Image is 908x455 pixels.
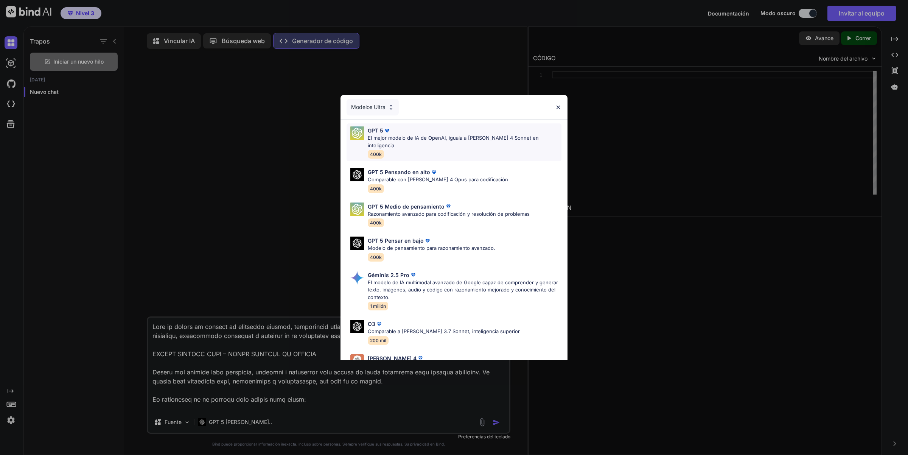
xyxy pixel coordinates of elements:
font: Géminis 2.5 Pro [368,272,409,278]
font: [PERSON_NAME] 4 [368,355,417,362]
img: de primera calidad [417,354,424,362]
font: GPT 5 Pensando en alto [368,169,430,175]
img: de primera calidad [375,320,383,328]
font: El mejor modelo de IA de OpenAI, iguala a [PERSON_NAME] 4 Sonnet en inteligencia [368,135,539,148]
img: de primera calidad [409,271,417,279]
font: GPT 5 [368,127,383,134]
img: Seleccione modelos [350,271,364,285]
font: 400k [370,220,382,226]
font: GPT 5 Pensar en bajo [368,237,424,244]
font: Modelo de pensamiento para razonamiento avanzado. [368,245,495,251]
font: 1 millón [370,303,386,309]
font: 400k [370,151,382,157]
font: 400k [370,186,382,192]
img: Seleccione modelos [350,126,364,140]
font: Modelos Ultra [351,104,386,110]
font: El modelo de IA multimodal avanzado de Google capaz de comprender y generar texto, imágenes, audi... [368,279,558,300]
img: de primera calidad [445,203,452,210]
img: de primera calidad [430,168,438,176]
img: Seleccione modelos [350,203,364,216]
img: cerca [555,104,561,111]
font: 400k [370,254,382,260]
font: GPT 5 Medio de pensamiento [368,203,445,210]
font: 200 mil [370,338,386,343]
img: de primera calidad [383,127,391,134]
font: Razonamiento avanzado para codificación y resolución de problemas [368,211,530,217]
img: Seleccione modelos [350,168,364,181]
img: de primera calidad [424,237,431,245]
font: Comparable con [PERSON_NAME] 4 Opus para codificación [368,176,508,182]
img: Seleccione modelos [350,237,364,250]
font: O3 [368,321,375,327]
img: Seleccione modelos [350,320,364,333]
img: Seleccione modelos [388,104,394,111]
font: Comparable a [PERSON_NAME] 3.7 Sonnet, inteligencia superior [368,328,520,334]
img: Seleccione modelos [350,354,364,368]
